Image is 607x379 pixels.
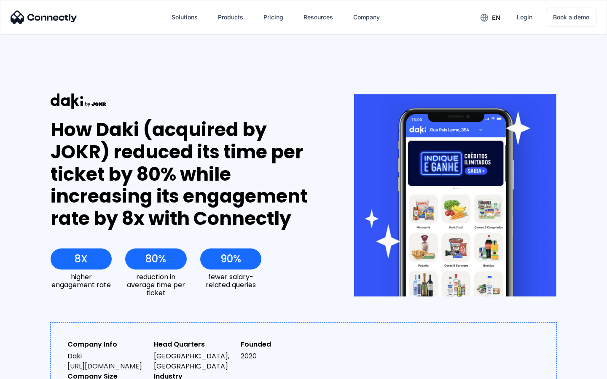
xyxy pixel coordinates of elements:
div: Pricing [263,11,283,23]
ul: Language list [17,364,51,376]
div: higher engagement rate [51,273,112,289]
div: Founded [241,339,320,350]
div: 2020 [241,351,320,361]
div: Products [218,11,243,23]
div: Daki [67,351,147,371]
div: reduction in average time per ticket [125,273,186,297]
a: Pricing [257,7,290,27]
div: Solutions [165,7,204,27]
div: How Daki (acquired by JOKR) reduced its time per ticket by 80% while increasing its engagement ra... [51,119,323,230]
div: Company [353,11,380,23]
div: Resources [297,7,340,27]
img: Connectly Logo [11,11,77,24]
div: [GEOGRAPHIC_DATA], [GEOGRAPHIC_DATA] [154,351,234,371]
a: Login [510,7,539,27]
a: Book a demo [546,8,596,27]
div: fewer salary-related queries [200,273,261,289]
div: Login [517,11,532,23]
div: 90% [220,253,241,265]
div: Company Info [67,339,147,350]
div: en [492,12,500,24]
a: [URL][DOMAIN_NAME] [67,361,142,371]
div: Resources [303,11,333,23]
div: Solutions [172,11,198,23]
div: 80% [145,253,166,265]
div: Products [211,7,250,27]
div: Head Quarters [154,339,234,350]
div: Company [346,7,387,27]
div: en [474,11,507,24]
aside: Language selected: English [8,364,51,376]
div: 8X [75,253,88,265]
